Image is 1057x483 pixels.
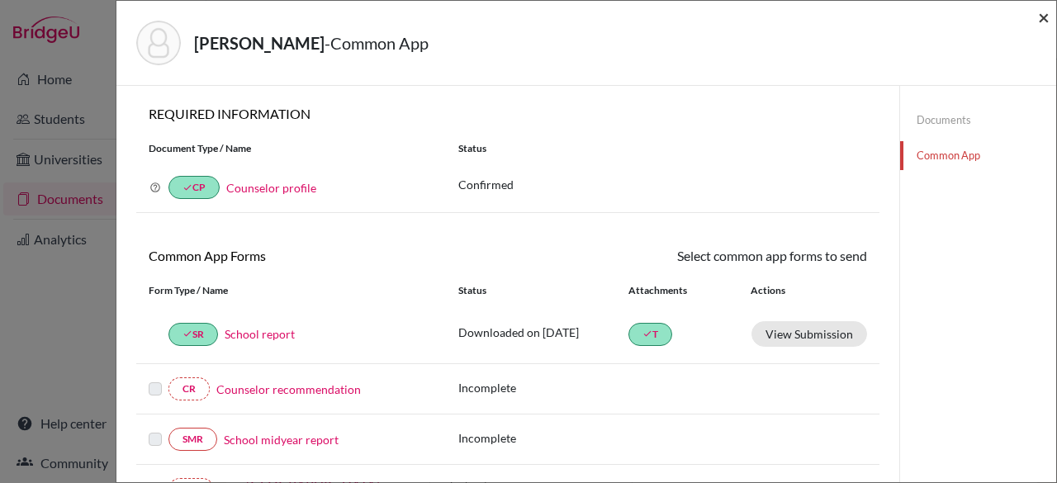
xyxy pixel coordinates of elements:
[136,283,446,298] div: Form Type / Name
[628,283,731,298] div: Attachments
[182,329,192,339] i: done
[446,141,879,156] div: Status
[628,323,672,346] a: doneT
[1038,5,1050,29] span: ×
[168,176,220,199] a: doneCP
[458,429,628,447] p: Incomplete
[458,324,628,341] p: Downloaded on [DATE]
[168,428,217,451] a: SMR
[136,106,879,121] h6: REQUIRED INFORMATION
[226,181,316,195] a: Counselor profile
[458,379,628,396] p: Incomplete
[224,431,339,448] a: School midyear report
[900,141,1056,170] a: Common App
[1038,7,1050,27] button: Close
[458,283,628,298] div: Status
[325,33,429,53] span: - Common App
[136,141,446,156] div: Document Type / Name
[216,381,361,398] a: Counselor recommendation
[182,182,192,192] i: done
[168,323,218,346] a: doneSR
[136,248,508,263] h6: Common App Forms
[900,106,1056,135] a: Documents
[225,325,295,343] a: School report
[458,176,867,193] p: Confirmed
[642,329,652,339] i: done
[194,33,325,53] strong: [PERSON_NAME]
[508,246,879,266] div: Select common app forms to send
[731,283,833,298] div: Actions
[751,321,867,347] button: View Submission
[168,377,210,400] a: CR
